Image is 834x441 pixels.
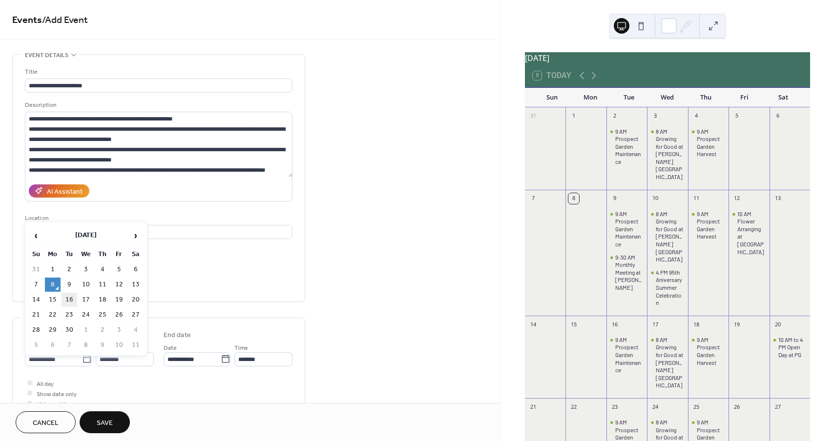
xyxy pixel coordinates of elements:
th: We [78,247,94,261]
div: 13 [772,193,783,204]
span: Event details [25,50,68,60]
div: 9 AM Prospect Garden Harvest [688,210,729,241]
div: Description [25,100,291,110]
div: Mon [571,88,610,107]
th: Mo [45,247,61,261]
div: 11 [691,193,702,204]
th: [DATE] [45,225,127,246]
div: 10 [650,193,661,204]
div: 1 [568,111,579,121]
div: 4 PM 95th Aniversary Summer Celebration [656,269,684,307]
td: 25 [95,308,110,322]
div: 8 AM Growing for Good at Wakeman Town Farm [647,210,688,263]
th: Th [95,247,110,261]
div: 17 [650,319,661,330]
span: / Add Event [42,11,88,30]
div: 31 [528,111,539,121]
div: 26 [731,401,742,412]
td: 1 [78,323,94,337]
td: 2 [62,262,77,277]
td: 2 [95,323,110,337]
button: Save [80,411,130,433]
div: 10 AM Flower Arranging at WTF [729,210,769,256]
td: 27 [128,308,144,322]
td: 5 [111,262,127,277]
th: Sa [128,247,144,261]
td: 3 [78,262,94,277]
td: 4 [128,323,144,337]
td: 17 [78,293,94,307]
div: 9 AM Prospect Garden Harvest [688,128,729,158]
div: 19 [731,319,742,330]
div: 9 AM Prospect Garden Maintenance [615,210,643,248]
div: 3 [650,111,661,121]
td: 9 [62,278,77,292]
div: 15 [568,319,579,330]
button: AI Assistant [29,184,89,198]
td: 5 [28,338,44,352]
div: 9 AM Prospect Garden Harvest [697,210,725,241]
div: Location [25,213,291,223]
div: 4 PM 95th Aniversary Summer Celebration [647,269,688,307]
div: 9 AM Prospect Garden Maintenance [615,336,643,374]
td: 16 [62,293,77,307]
td: 7 [62,338,77,352]
div: 9 [609,193,620,204]
div: 10 AM Flower Arranging at [GEOGRAPHIC_DATA] [737,210,765,256]
td: 4 [95,262,110,277]
td: 31 [28,262,44,277]
td: 8 [45,278,61,292]
span: Cancel [33,418,59,428]
div: 27 [772,401,783,412]
div: 9 AM Prospect Garden Maintenance [615,128,643,166]
div: 8 AM Growing for Good at Wakeman Town Farm [647,336,688,389]
td: 21 [28,308,44,322]
div: 10 AM to 4 PM Open Day at PG [778,336,806,359]
span: Save [97,418,113,428]
div: 9:30 AM Monthly Meeting at [PERSON_NAME] [615,254,643,292]
div: 22 [568,401,579,412]
div: 9 AM Prospect Garden Maintenance [606,210,647,248]
div: Title [25,67,291,77]
div: 24 [650,401,661,412]
div: 8 AM Growing for Good at Wakeman Town Farm [647,128,688,181]
div: 9 AM Prospect Garden Harvest [688,336,729,366]
button: Cancel [16,411,76,433]
span: Hide end time [37,399,74,409]
td: 11 [95,278,110,292]
td: 6 [128,262,144,277]
div: Tue [610,88,648,107]
div: 2 [609,111,620,121]
div: 16 [609,319,620,330]
div: Sun [533,88,571,107]
td: 8 [78,338,94,352]
th: Su [28,247,44,261]
div: 23 [609,401,620,412]
div: 21 [528,401,539,412]
td: 9 [95,338,110,352]
td: 30 [62,323,77,337]
div: Fri [725,88,764,107]
div: [DATE] [525,52,810,64]
td: 29 [45,323,61,337]
td: 12 [111,278,127,292]
div: 8 AM Growing for Good at [PERSON_NAME][GEOGRAPHIC_DATA] [656,128,684,181]
td: 18 [95,293,110,307]
div: 4 [691,111,702,121]
td: 15 [45,293,61,307]
td: 1 [45,262,61,277]
div: 9:30 AM Monthly Meeting at Oliver's [606,254,647,292]
div: 9 AM Prospect Garden Harvest [697,336,725,366]
div: 7 [528,193,539,204]
div: 9 AM Prospect Garden Maintenance [606,128,647,166]
span: Show date only [37,389,77,399]
div: 8 AM Growing for Good at [PERSON_NAME][GEOGRAPHIC_DATA] [656,210,684,263]
div: 5 [731,111,742,121]
td: 13 [128,278,144,292]
td: 6 [45,338,61,352]
span: Date [164,342,177,353]
td: 24 [78,308,94,322]
td: 23 [62,308,77,322]
div: AI Assistant [47,186,83,197]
